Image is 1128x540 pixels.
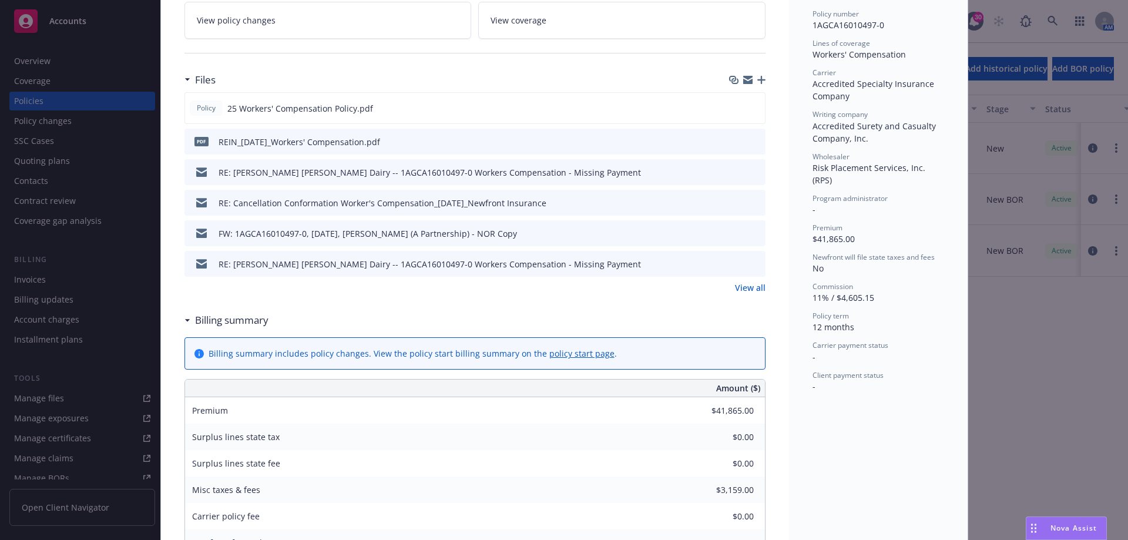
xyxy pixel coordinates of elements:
span: Policy term [813,311,849,321]
span: Commission [813,281,853,291]
span: 12 months [813,321,854,333]
span: 25 Workers' Compensation Policy.pdf [227,102,373,115]
span: No [813,263,824,274]
div: Billing summary includes policy changes. View the policy start billing summary on the . [209,347,617,360]
span: Newfront will file state taxes and fees [813,252,935,262]
span: View policy changes [197,14,276,26]
button: download file [731,102,740,115]
span: - [813,351,815,363]
span: pdf [194,137,209,146]
button: preview file [750,227,761,240]
span: Carrier policy fee [192,511,260,522]
span: Surplus lines state tax [192,431,280,442]
span: Misc taxes & fees [192,484,260,495]
div: RE: [PERSON_NAME] [PERSON_NAME] Dairy -- 1AGCA16010497-0 Workers Compensation - Missing Payment [219,166,641,179]
h3: Billing summary [195,313,268,328]
span: Lines of coverage [813,38,870,48]
span: - [813,204,815,215]
span: Risk Placement Services, Inc. (RPS) [813,162,928,186]
span: Nova Assist [1050,523,1097,533]
button: download file [731,197,741,209]
button: preview file [750,197,761,209]
button: download file [731,258,741,270]
span: Workers' Compensation [813,49,906,60]
span: $41,865.00 [813,233,855,244]
button: preview file [750,166,761,179]
a: View policy changes [184,2,472,39]
input: 0.00 [684,481,761,499]
span: View coverage [491,14,546,26]
input: 0.00 [684,428,761,446]
button: preview file [750,136,761,148]
span: Accredited Surety and Casualty Company, Inc. [813,120,938,144]
div: RE: Cancellation Conformation Worker's Compensation_[DATE]_Newfront Insurance [219,197,546,209]
button: download file [731,166,741,179]
span: Program administrator [813,193,888,203]
span: 11% / $4,605.15 [813,292,874,303]
button: Nova Assist [1026,516,1107,540]
span: Policy [194,103,218,113]
div: Files [184,72,216,88]
span: - [813,381,815,392]
div: Billing summary [184,313,268,328]
div: Drag to move [1026,517,1041,539]
h3: Files [195,72,216,88]
button: download file [731,136,741,148]
span: Wholesaler [813,152,850,162]
span: Carrier payment status [813,340,888,350]
span: 1AGCA16010497-0 [813,19,884,31]
span: Client payment status [813,370,884,380]
input: 0.00 [684,402,761,420]
button: download file [731,227,741,240]
div: FW: 1AGCA16010497-0, [DATE], [PERSON_NAME] (A Partnership) - NOR Copy [219,227,517,240]
span: Premium [192,405,228,416]
input: 0.00 [684,455,761,472]
span: Carrier [813,68,836,78]
div: REIN_[DATE]_Workers' Compensation.pdf [219,136,380,148]
span: Accredited Specialty Insurance Company [813,78,936,102]
a: View all [735,281,766,294]
a: View coverage [478,2,766,39]
span: Writing company [813,109,868,119]
button: preview file [750,102,760,115]
span: Premium [813,223,842,233]
div: RE: [PERSON_NAME] [PERSON_NAME] Dairy -- 1AGCA16010497-0 Workers Compensation - Missing Payment [219,258,641,270]
span: Surplus lines state fee [192,458,280,469]
span: Policy number [813,9,859,19]
span: Amount ($) [716,382,760,394]
a: policy start page [549,348,615,359]
input: 0.00 [684,508,761,525]
button: preview file [750,258,761,270]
